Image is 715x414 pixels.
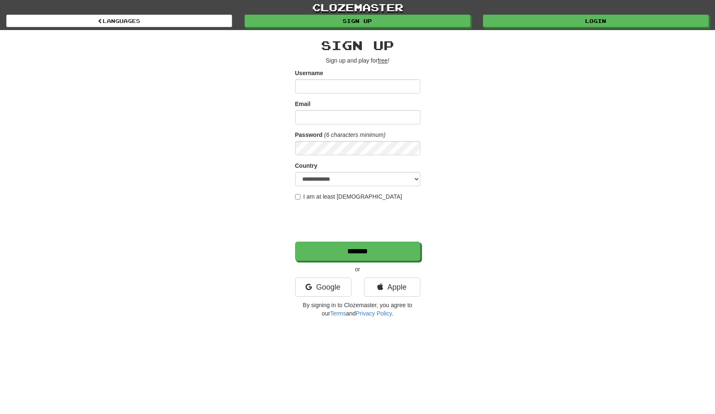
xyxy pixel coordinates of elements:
h2: Sign up [295,38,420,52]
label: Email [295,100,311,108]
label: I am at least [DEMOGRAPHIC_DATA] [295,192,402,201]
label: Password [295,131,323,139]
a: Languages [6,15,232,27]
label: Username [295,69,323,77]
a: Privacy Policy [356,310,392,317]
a: Apple [364,278,420,297]
label: Country [295,162,318,170]
a: Sign up [245,15,470,27]
a: Login [483,15,709,27]
input: I am at least [DEMOGRAPHIC_DATA] [295,194,301,199]
u: free [378,57,388,64]
iframe: reCAPTCHA [295,205,422,237]
a: Terms [330,310,346,317]
p: By signing in to Clozemaster, you agree to our and . [295,301,420,318]
em: (6 characters minimum) [324,131,386,138]
a: Google [295,278,351,297]
p: Sign up and play for ! [295,56,420,65]
p: or [295,265,420,273]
